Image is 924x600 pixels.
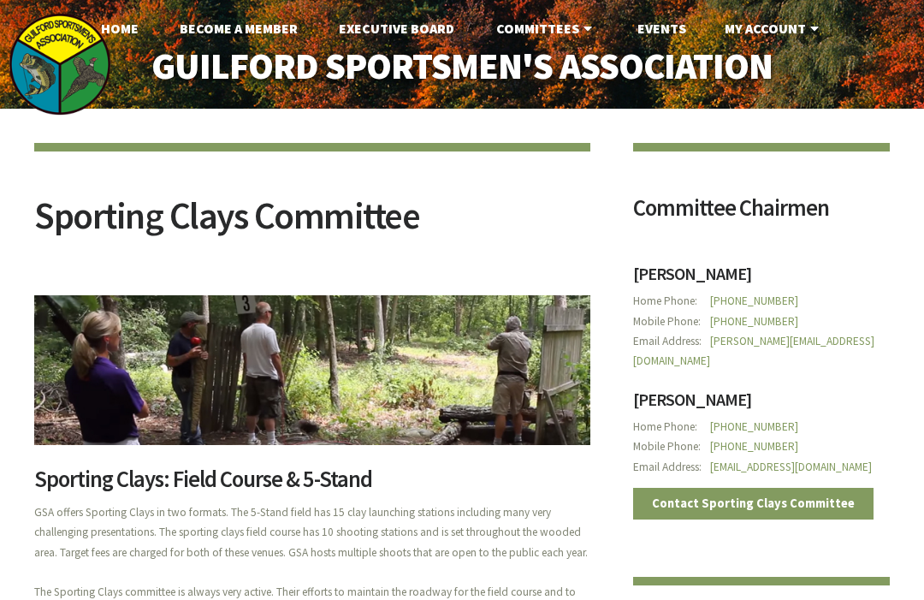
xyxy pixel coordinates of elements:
h2: Committee Chairmen [633,197,890,231]
img: logo_sm.png [9,13,111,116]
a: [PHONE_NUMBER] [710,314,798,329]
a: [PHONE_NUMBER] [710,294,798,308]
h3: [PERSON_NAME] [633,391,890,417]
span: Home Phone [633,417,710,437]
a: My Account [711,11,837,45]
a: [PHONE_NUMBER] [710,439,798,454]
a: Committees [483,11,610,45]
span: Email Address [633,331,710,351]
a: Contact Sporting Clays Committee [633,488,874,520]
span: Mobile Phone [633,437,710,456]
span: Home Phone [633,291,710,311]
a: [PHONE_NUMBER] [710,419,798,434]
h2: Sporting Clays: Field Course & 5-Stand [34,468,590,502]
h2: Sporting Clays Committee [34,197,590,252]
a: [EMAIL_ADDRESS][DOMAIN_NAME] [710,460,872,474]
span: Mobile Phone [633,312,710,331]
a: Guilford Sportsmen's Association [120,34,804,98]
a: [PERSON_NAME][EMAIL_ADDRESS][DOMAIN_NAME] [633,334,874,368]
a: Events [624,11,700,45]
span: Email Address [633,457,710,477]
h3: [PERSON_NAME] [633,265,890,291]
a: Home [87,11,152,45]
a: Become A Member [166,11,311,45]
a: Executive Board [325,11,468,45]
